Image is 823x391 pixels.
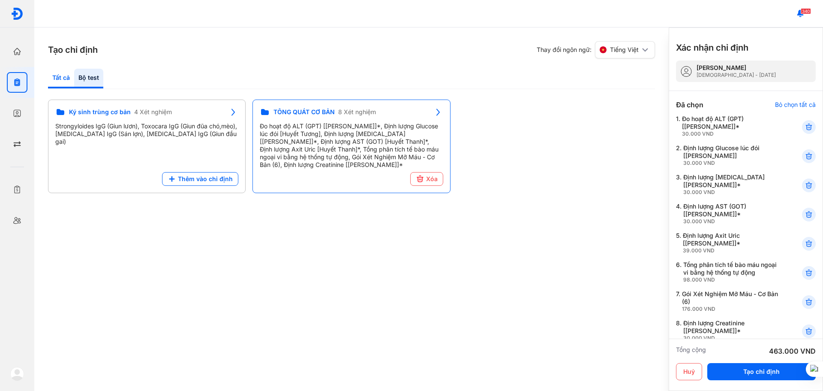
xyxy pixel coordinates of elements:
[682,306,781,312] div: 176.000 VND
[676,319,781,342] div: 8.
[48,44,98,56] h3: Tạo chỉ định
[682,115,781,137] div: Đo hoạt độ ALT (GPT) [[PERSON_NAME]]*
[338,108,376,116] span: 8 Xét nghiệm
[74,69,103,88] div: Bộ test
[676,144,781,167] div: 2.
[676,173,781,196] div: 3.
[134,108,172,116] span: 4 Xét nghiệm
[683,319,781,342] div: Định lượng Creatinine [[PERSON_NAME]]*
[683,203,781,225] div: Định lượng AST (GOT) [[PERSON_NAME]]*
[410,172,443,186] button: Xóa
[683,144,781,167] div: Định lượng Glucose lúc đói [[PERSON_NAME]]
[769,346,816,356] div: 463.000 VND
[683,160,781,167] div: 30.000 VND
[69,108,131,116] span: Ký sinh trùng cơ bản
[676,346,706,356] div: Tổng cộng
[676,100,703,110] div: Đã chọn
[178,175,233,183] span: Thêm vào chỉ định
[676,363,702,380] button: Huỷ
[697,72,776,79] div: [DEMOGRAPHIC_DATA] - [DATE]
[801,8,811,14] span: 340
[11,7,24,20] img: logo
[682,290,781,312] div: Gói Xét Nghiệm Mỡ Máu - Cơ Bản (6)
[682,130,781,137] div: 30.000 VND
[683,218,781,225] div: 30.000 VND
[707,363,816,380] button: Tạo chỉ định
[537,41,655,58] div: Thay đổi ngôn ngữ:
[273,108,335,116] span: TỔNG QUÁT CƠ BẢN
[775,101,816,109] div: Bỏ chọn tất cả
[683,276,781,283] div: 98.000 VND
[683,335,781,342] div: 30.000 VND
[610,46,639,54] span: Tiếng Việt
[48,69,74,88] div: Tất cả
[683,247,781,254] div: 39.000 VND
[676,203,781,225] div: 4.
[676,232,781,254] div: 5.
[683,232,781,254] div: Định lượng Axit Uric [[PERSON_NAME]]*
[697,64,776,72] div: [PERSON_NAME]
[683,189,781,196] div: 30.000 VND
[683,261,781,283] div: Tổng phân tích tế bào máu ngoại vi bằng hệ thống tự động
[683,173,781,196] div: Định lượng [MEDICAL_DATA] [[PERSON_NAME]]*
[676,261,781,283] div: 6.
[260,122,443,169] div: Đo hoạt độ ALT (GPT) [[PERSON_NAME]]*, Định lượng Glucose lúc đói [Huyết Tương], Định lượng [MEDI...
[676,115,781,137] div: 1.
[162,172,238,186] button: Thêm vào chỉ định
[426,175,438,183] span: Xóa
[676,290,781,312] div: 7.
[10,367,24,381] img: logo
[676,42,748,54] h3: Xác nhận chỉ định
[55,122,238,145] div: Strongyloides IgG (Giun lươn), Toxocara IgG (Giun đũa chó,mèo), [MEDICAL_DATA] IgG (Sán lợn), [ME...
